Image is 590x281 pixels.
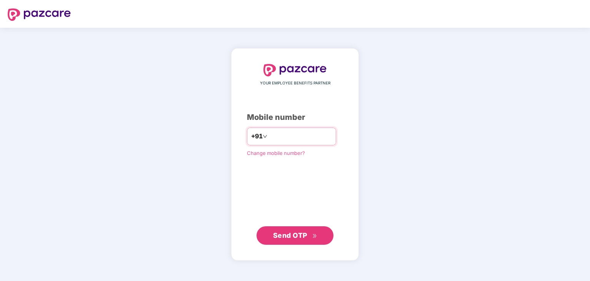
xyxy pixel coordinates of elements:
[251,131,263,141] span: +91
[260,80,330,86] span: YOUR EMPLOYEE BENEFITS PARTNER
[263,64,327,76] img: logo
[257,226,333,245] button: Send OTPdouble-right
[247,111,343,123] div: Mobile number
[247,150,305,156] a: Change mobile number?
[8,8,71,21] img: logo
[273,231,307,239] span: Send OTP
[312,234,317,239] span: double-right
[263,134,267,139] span: down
